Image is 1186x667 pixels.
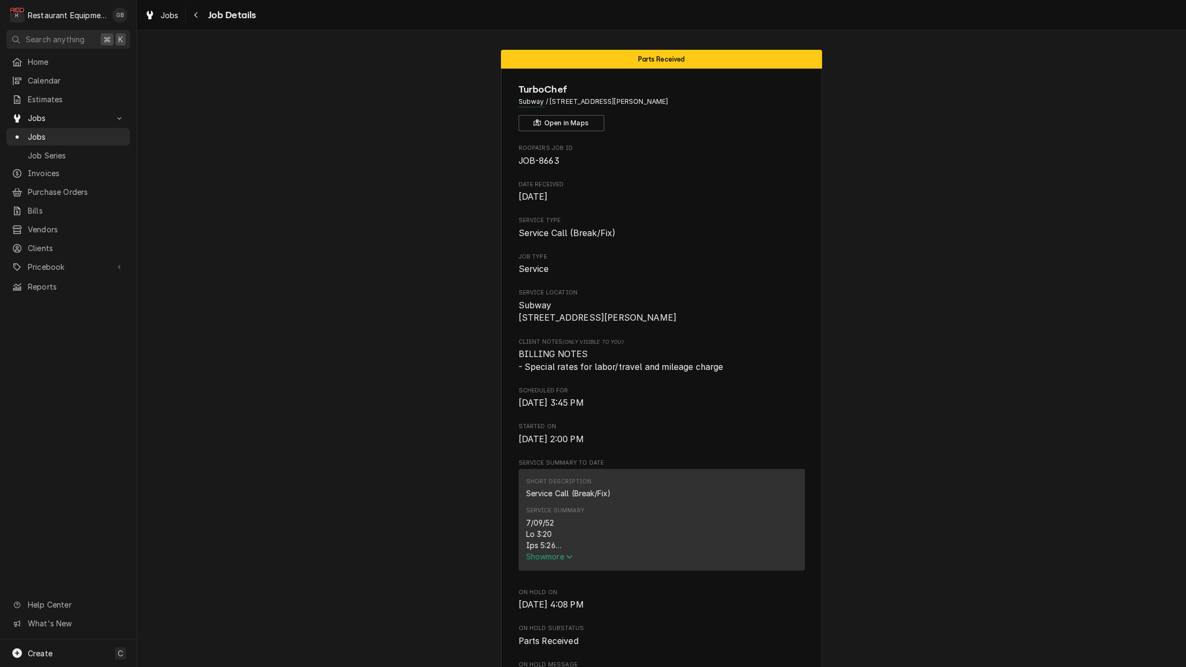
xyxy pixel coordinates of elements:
[519,82,805,97] span: Name
[519,624,805,647] div: On Hold SubStatus
[526,552,573,561] span: Show more
[519,624,805,633] span: On Hold SubStatus
[28,186,125,198] span: Purchase Orders
[519,97,805,107] span: Address
[519,349,724,372] span: BILLING NOTES - Special rates for labor/travel and mileage charge
[112,7,127,22] div: GB
[6,221,130,238] a: Vendors
[519,227,805,240] span: Service Type
[519,156,559,166] span: JOB-8663
[519,386,805,410] div: Scheduled For
[519,192,548,202] span: [DATE]
[28,281,125,292] span: Reports
[562,339,623,345] span: (Only Visible to You)
[519,459,805,575] div: Service Summary To Date
[140,6,183,24] a: Jobs
[519,115,604,131] button: Open in Maps
[6,90,130,108] a: Estimates
[118,648,123,659] span: C
[501,50,822,69] div: Status
[6,147,130,164] a: Job Series
[6,109,130,127] a: Go to Jobs
[526,517,797,551] div: 7/09/52 Lo 3:20 Ips 5:26 Dolor 611 Sita Consect: Adipisc ElitsEddo: Eiu temp inc utl et D magnaal...
[10,7,25,22] div: R
[526,551,797,562] button: Showmore
[519,289,805,324] div: Service Location
[161,10,179,21] span: Jobs
[519,459,805,467] span: Service Summary To Date
[28,599,124,610] span: Help Center
[526,488,611,499] div: Service Call (Break/Fix)
[6,202,130,219] a: Bills
[519,398,584,408] span: [DATE] 3:45 PM
[28,94,125,105] span: Estimates
[519,144,805,167] div: Roopairs Job ID
[6,72,130,89] a: Calendar
[519,600,584,610] span: [DATE] 4:08 PM
[519,422,805,445] div: Started On
[28,168,125,179] span: Invoices
[519,228,616,238] span: Service Call (Break/Fix)
[6,258,130,276] a: Go to Pricebook
[519,289,805,297] span: Service Location
[519,263,805,276] span: Job Type
[526,477,592,486] div: Short Description
[6,164,130,182] a: Invoices
[519,598,805,611] span: On Hold On
[28,261,109,272] span: Pricebook
[519,82,805,131] div: Client Information
[28,150,125,161] span: Job Series
[519,588,805,611] div: On Hold On
[6,183,130,201] a: Purchase Orders
[28,242,125,254] span: Clients
[519,155,805,168] span: Roopairs Job ID
[28,224,125,235] span: Vendors
[519,300,677,323] span: Subway [STREET_ADDRESS][PERSON_NAME]
[519,397,805,410] span: Scheduled For
[6,278,130,295] a: Reports
[519,253,805,261] span: Job Type
[103,34,111,45] span: ⌘
[188,6,205,24] button: Navigate back
[519,264,549,274] span: Service
[519,434,584,444] span: [DATE] 2:00 PM
[6,128,130,146] a: Jobs
[519,144,805,153] span: Roopairs Job ID
[205,8,256,22] span: Job Details
[519,635,805,648] span: On Hold SubStatus
[6,239,130,257] a: Clients
[6,30,130,49] button: Search anything⌘K
[112,7,127,22] div: Gary Beaver's Avatar
[26,34,85,45] span: Search anything
[519,253,805,276] div: Job Type
[28,618,124,629] span: What's New
[519,191,805,203] span: Date Received
[519,180,805,203] div: Date Received
[519,636,579,646] span: Parts Received
[519,299,805,324] span: Service Location
[6,53,130,71] a: Home
[519,338,805,374] div: [object Object]
[519,588,805,597] span: On Hold On
[526,506,584,515] div: Service Summary
[519,338,805,346] span: Client Notes
[519,469,805,575] div: Service Summary
[28,649,52,658] span: Create
[519,386,805,395] span: Scheduled For
[6,596,130,613] a: Go to Help Center
[28,131,125,142] span: Jobs
[519,422,805,431] span: Started On
[28,112,109,124] span: Jobs
[519,180,805,189] span: Date Received
[519,216,805,225] span: Service Type
[519,216,805,239] div: Service Type
[6,615,130,632] a: Go to What's New
[28,10,107,21] div: Restaurant Equipment Diagnostics
[28,56,125,67] span: Home
[10,7,25,22] div: Restaurant Equipment Diagnostics's Avatar
[28,75,125,86] span: Calendar
[28,205,125,216] span: Bills
[118,34,123,45] span: K
[519,433,805,446] span: Started On
[519,348,805,373] span: [object Object]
